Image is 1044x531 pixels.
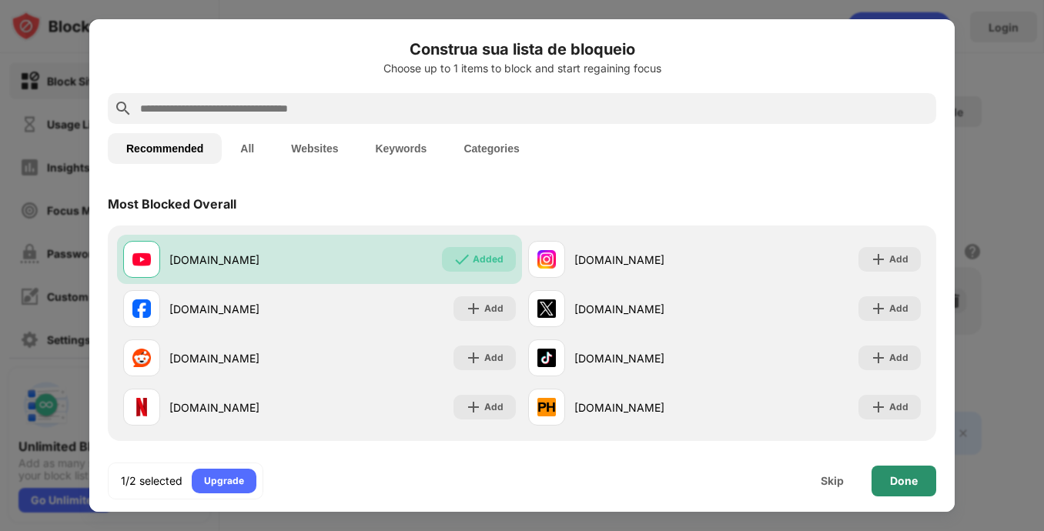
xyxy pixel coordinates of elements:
[473,252,504,267] div: Added
[484,350,504,366] div: Add
[889,252,908,267] div: Add
[484,399,504,415] div: Add
[445,133,537,164] button: Categories
[169,252,320,268] div: [DOMAIN_NAME]
[574,399,724,416] div: [DOMAIN_NAME]
[169,301,320,317] div: [DOMAIN_NAME]
[574,252,724,268] div: [DOMAIN_NAME]
[484,301,504,316] div: Add
[204,473,244,489] div: Upgrade
[108,196,236,212] div: Most Blocked Overall
[574,301,724,317] div: [DOMAIN_NAME]
[222,133,273,164] button: All
[356,133,445,164] button: Keywords
[108,62,936,75] div: Choose up to 1 items to block and start regaining focus
[574,350,724,366] div: [DOMAIN_NAME]
[537,299,556,318] img: favicons
[537,398,556,416] img: favicons
[108,38,936,61] h6: Construa sua lista de bloqueio
[169,350,320,366] div: [DOMAIN_NAME]
[132,299,151,318] img: favicons
[273,133,356,164] button: Websites
[132,250,151,269] img: favicons
[889,399,908,415] div: Add
[537,250,556,269] img: favicons
[132,349,151,367] img: favicons
[132,398,151,416] img: favicons
[889,350,908,366] div: Add
[821,475,844,487] div: Skip
[889,301,908,316] div: Add
[537,349,556,367] img: favicons
[114,99,132,118] img: search.svg
[169,399,320,416] div: [DOMAIN_NAME]
[108,133,222,164] button: Recommended
[890,475,918,487] div: Done
[121,473,182,489] div: 1/2 selected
